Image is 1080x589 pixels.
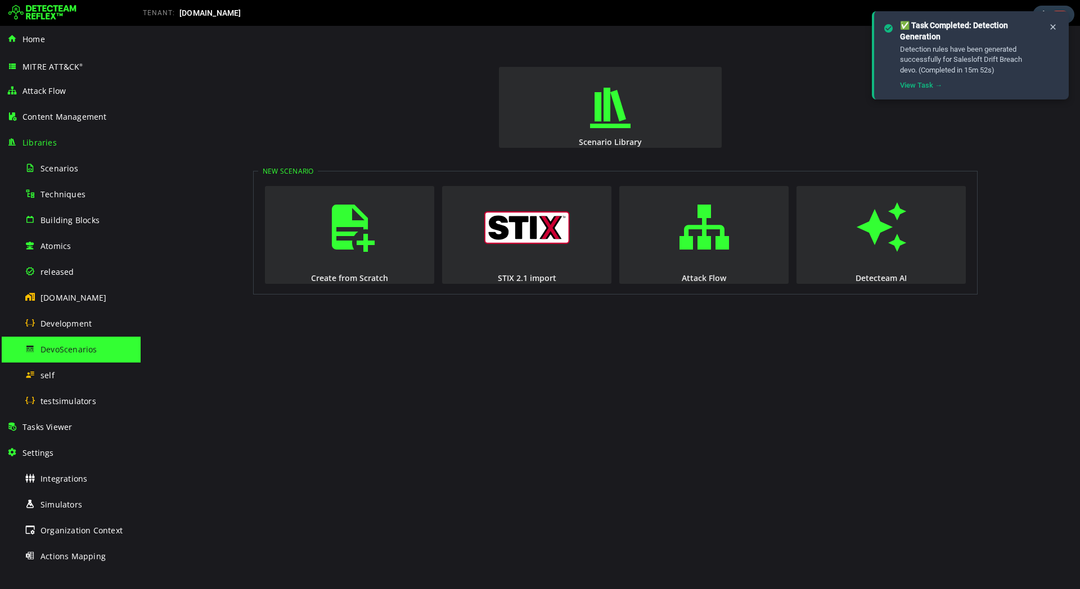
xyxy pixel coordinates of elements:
span: Home [22,34,45,44]
legend: New Scenario [118,141,177,150]
span: self [40,370,55,380]
span: Techniques [40,189,85,200]
div: Detection rules have been generated successfully for Salesloft Drift Breach devo. (Completed in 1... [900,44,1039,75]
span: Actions Mapping [40,551,106,561]
div: Scenario Library [357,111,582,121]
span: [DOMAIN_NAME] [179,8,241,17]
span: 2 [1052,11,1068,19]
img: Detecteam logo [8,4,76,22]
span: released [40,266,74,277]
button: Scenario Library [358,41,581,122]
span: Integrations [40,473,87,484]
span: Tasks Viewer [22,422,72,432]
span: DevoScenarios [40,344,97,355]
button: Detecteam AI [656,160,825,258]
span: [DOMAIN_NAME] [40,292,107,303]
span: Content Management [22,111,107,122]
span: Scenarios [40,163,78,174]
span: testsimulators [40,396,96,406]
sup: ® [79,62,83,67]
span: Development [40,318,92,329]
div: STIX 2.1 import [300,247,472,257]
span: TENANT: [143,9,175,17]
span: Settings [22,447,54,458]
span: Organization Context [40,525,123,536]
span: Atomics [40,241,71,251]
div: Task Notifications [1033,6,1074,24]
div: Attack Flow [478,247,649,257]
span: MITRE ATT&CK [22,61,83,72]
span: Libraries [22,137,57,148]
button: STIX 2.1 import [301,160,471,258]
span: Building Blocks [40,215,100,225]
a: View Task → [900,81,942,89]
span: Simulators [40,499,82,510]
button: Create from Scratch [124,160,294,258]
div: Create from Scratch [123,247,295,257]
div: Detecteam AI [655,247,826,257]
img: logo_stix.svg [343,185,429,218]
span: Attack Flow [22,85,66,96]
button: Attack Flow [479,160,648,258]
div: ✅ Task Completed: Detection Generation [900,20,1039,42]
